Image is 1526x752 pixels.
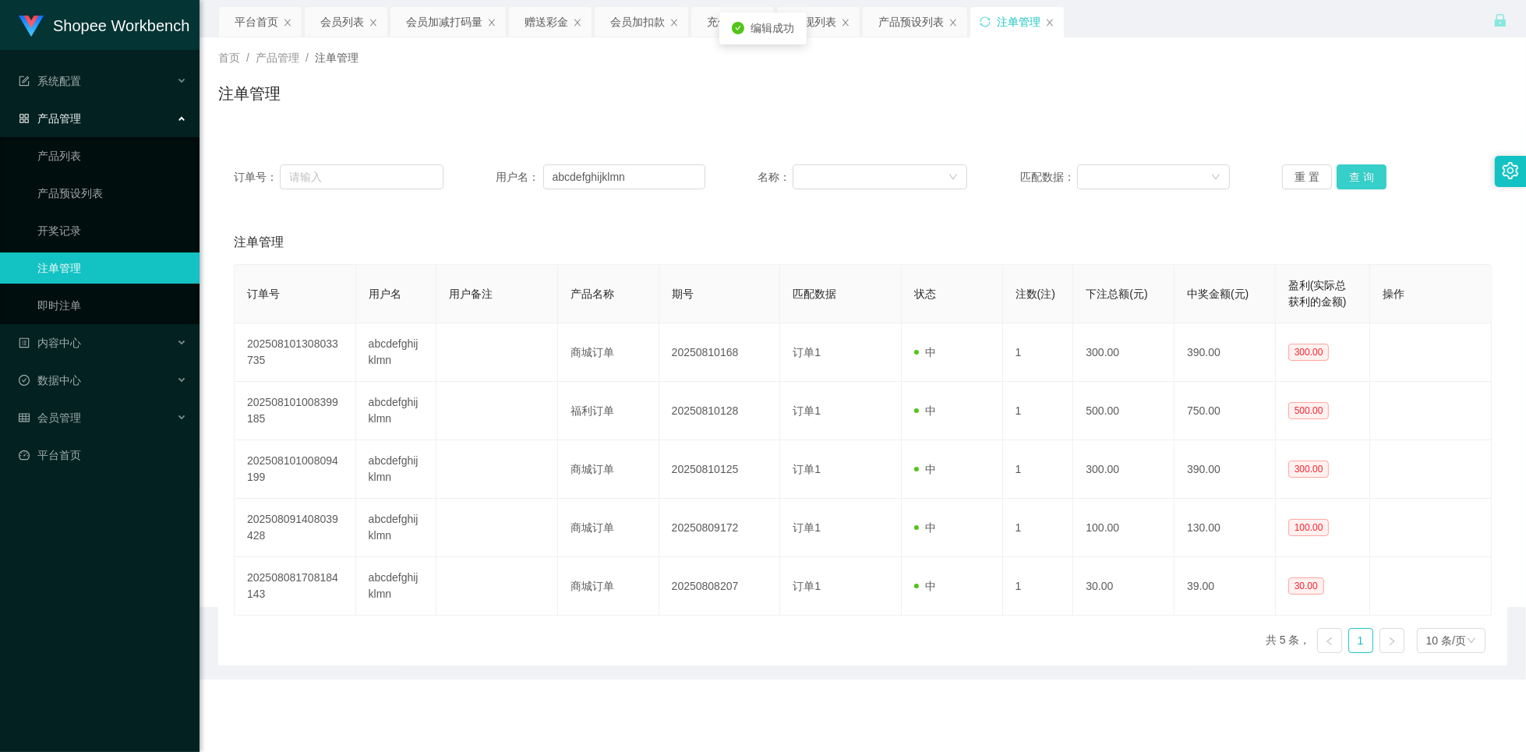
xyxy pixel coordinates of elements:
td: 39.00 [1175,557,1276,616]
td: 202508101008399185 [235,382,356,440]
i: 图标: close [573,18,582,27]
span: 用户名 [369,288,401,300]
span: 订单1 [793,521,821,534]
span: 系统配置 [19,75,81,87]
div: 赠送彩金 [525,7,568,37]
a: 开奖记录 [37,215,187,246]
td: 20250809172 [659,499,781,557]
td: abcdefghijklmn [356,440,437,499]
span: 匹配数据 [793,288,836,300]
td: 500.00 [1073,382,1175,440]
span: 30.00 [1288,577,1324,595]
button: 查 询 [1337,164,1386,189]
td: 130.00 [1175,499,1276,557]
span: 注数(注) [1016,288,1055,300]
span: 会员管理 [19,411,81,424]
i: 图标: close [487,18,496,27]
div: 会员列表 [320,7,364,37]
h1: 注单管理 [218,82,281,105]
span: 编辑成功 [751,22,794,34]
span: 中 [914,463,936,475]
input: 请输入 [543,164,706,189]
a: 产品预设列表 [37,178,187,209]
i: 图标: sync [980,16,991,27]
i: 图标: close [841,18,850,27]
span: 订单1 [793,346,821,358]
i: 图标: form [19,76,30,86]
div: 充值列表 [707,7,751,37]
span: 匹配数据： [1020,169,1077,185]
span: 注单管理 [315,51,359,64]
td: 1 [1003,382,1074,440]
div: 平台首页 [235,7,278,37]
td: 300.00 [1073,440,1175,499]
span: 期号 [672,288,694,300]
span: / [246,51,249,64]
span: 产品名称 [570,288,614,300]
td: 202508081708184143 [235,557,356,616]
div: 2021 [212,644,1514,661]
span: 中 [914,404,936,417]
td: 1 [1003,323,1074,382]
span: 产品管理 [256,51,299,64]
span: 300.00 [1288,461,1330,478]
a: Shopee Workbench [19,19,189,31]
i: 图标: lock [1493,13,1507,27]
td: 商城订单 [558,557,659,616]
i: 图标: close [948,18,958,27]
li: 共 5 条， [1266,628,1311,653]
td: 750.00 [1175,382,1276,440]
a: 图标: dashboard平台首页 [19,440,187,471]
i: 图标: check-circle-o [19,375,30,386]
span: / [306,51,309,64]
span: 用户名： [496,169,542,185]
td: abcdefghijklmn [356,382,437,440]
i: icon: check-circle [732,22,744,34]
button: 重 置 [1282,164,1332,189]
td: 20250810128 [659,382,781,440]
td: 202508091408039428 [235,499,356,557]
div: 产品预设列表 [878,7,944,37]
td: 202508101308033735 [235,323,356,382]
td: 390.00 [1175,323,1276,382]
td: 1 [1003,499,1074,557]
td: 1 [1003,440,1074,499]
i: 图标: down [1211,172,1220,183]
li: 下一页 [1379,628,1404,653]
td: 1 [1003,557,1074,616]
i: 图标: table [19,412,30,423]
td: 商城订单 [558,499,659,557]
span: 中奖金额(元) [1187,288,1249,300]
td: 商城订单 [558,323,659,382]
td: 390.00 [1175,440,1276,499]
span: 中 [914,346,936,358]
i: 图标: profile [19,337,30,348]
li: 1 [1348,628,1373,653]
td: abcdefghijklmn [356,557,437,616]
td: 商城订单 [558,440,659,499]
span: 操作 [1383,288,1404,300]
span: 下注总额(元) [1086,288,1147,300]
i: 图标: close [283,18,292,27]
div: 注单管理 [997,7,1040,37]
div: 提现列表 [793,7,836,37]
td: 20250810168 [659,323,781,382]
span: 首页 [218,51,240,64]
td: 30.00 [1073,557,1175,616]
span: 数据中心 [19,374,81,387]
td: 202508101008094199 [235,440,356,499]
div: 10 条/页 [1426,629,1466,652]
a: 1 [1349,629,1372,652]
span: 产品管理 [19,112,81,125]
i: 图标: left [1325,637,1334,646]
i: 图标: right [1387,637,1397,646]
td: 100.00 [1073,499,1175,557]
i: 图标: setting [1502,162,1519,179]
span: 状态 [914,288,936,300]
i: 图标: appstore-o [19,113,30,124]
h1: Shopee Workbench [53,1,189,51]
i: 图标: close [669,18,679,27]
span: 订单号 [247,288,280,300]
span: 订单1 [793,580,821,592]
td: 20250808207 [659,557,781,616]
